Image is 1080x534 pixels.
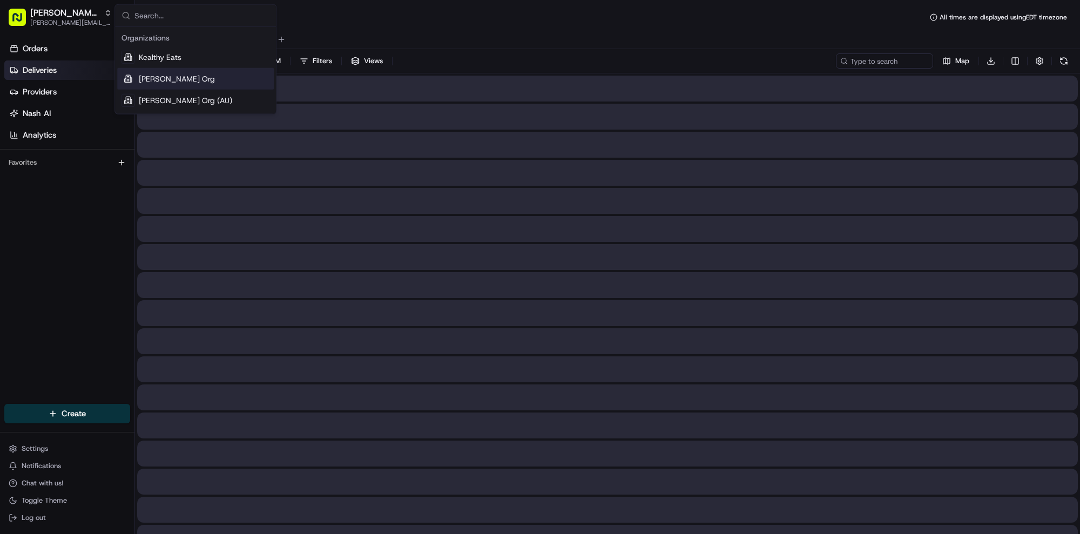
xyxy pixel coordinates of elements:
[102,156,173,167] span: API Documentation
[4,404,130,423] button: Create
[4,493,130,508] button: Toggle Theme
[37,113,137,122] div: We're available if you need us!
[4,60,134,80] a: Deliveries
[139,95,232,106] span: [PERSON_NAME] Org (AU)
[139,73,215,84] span: [PERSON_NAME] Org
[4,441,130,456] button: Settings
[115,27,276,114] div: Suggestions
[62,408,86,419] span: Create
[22,444,48,454] span: Settings
[23,130,56,140] span: Analytics
[23,86,57,97] span: Providers
[937,53,974,69] button: Map
[28,69,178,80] input: Clear
[295,53,337,69] button: Filters
[23,108,51,119] span: Nash AI
[4,82,134,102] a: Providers
[22,496,67,505] span: Toggle Theme
[313,56,332,66] span: Filters
[76,182,131,191] a: Powered byPylon
[4,458,130,474] button: Notifications
[134,5,269,26] input: Search...
[11,103,30,122] img: 1736555255976-a54dd68f-1ca7-489b-9aae-adbdc363a1c4
[22,156,83,167] span: Knowledge Base
[22,478,64,488] span: Chat with us!
[30,8,100,18] button: [PERSON_NAME] Org
[22,513,46,523] span: Log out
[11,157,19,166] div: 📗
[6,152,87,171] a: 📗Knowledge Base
[346,53,388,69] button: Views
[184,106,197,119] button: Start new chat
[22,461,61,471] span: Notifications
[940,13,1067,22] span: All times are displayed using EDT timezone
[4,4,112,30] button: [PERSON_NAME] Org[PERSON_NAME][EMAIL_ADDRESS][DOMAIN_NAME]
[37,103,177,113] div: Start new chat
[4,510,130,525] button: Log out
[23,43,48,54] span: Orders
[4,125,134,145] a: Analytics
[11,10,32,32] img: Nash
[1056,53,1071,69] button: Refresh
[23,65,57,76] span: Deliveries
[364,56,383,66] span: Views
[107,182,131,191] span: Pylon
[91,157,100,166] div: 💻
[955,56,969,66] span: Map
[117,29,274,46] div: Organizations
[4,476,130,491] button: Chat with us!
[4,39,134,58] a: Orders
[836,53,933,69] input: Type to search
[87,152,178,171] a: 💻API Documentation
[139,52,181,63] span: Kealthy Eats
[11,43,197,60] p: Welcome 👋
[4,154,130,171] div: Favorites
[30,18,112,27] button: [PERSON_NAME][EMAIL_ADDRESS][DOMAIN_NAME]
[4,104,134,123] a: Nash AI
